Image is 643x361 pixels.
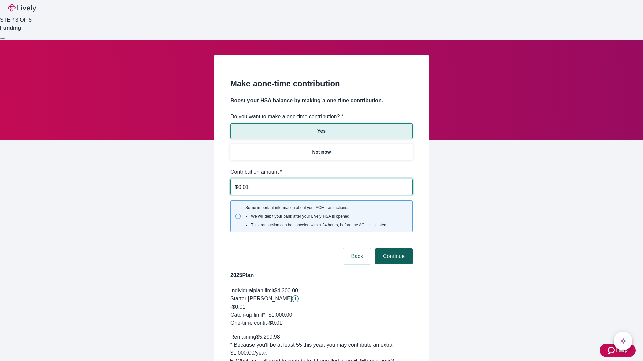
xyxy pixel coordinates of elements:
[230,123,413,139] button: Yes
[274,288,298,293] span: $4,300.00
[230,341,413,357] div: * Because you'll be at least 55 this year, you may contribute an extra $1,000.00 /year.
[251,222,387,228] li: This transaction can be canceled within 24 hours, before the ACH is initiated.
[230,113,343,121] label: Do you want to make a one-time contribution? *
[608,346,616,354] svg: Zendesk support icon
[251,213,387,219] li: We will debit your bank after your Lively HSA is opened.
[230,304,245,310] span: -$0.01
[230,271,413,279] h4: 2025 Plan
[8,4,36,12] img: Lively
[600,344,636,357] button: Zendesk support iconHelp
[230,312,265,318] span: Catch-up limit*
[292,295,299,302] button: Lively will contribute $0.01 to establish your account
[292,295,299,302] svg: Starter penny details
[230,168,282,176] label: Contribution amount
[230,78,413,90] h2: Make a one-time contribution
[614,332,632,350] button: chat
[616,346,628,354] span: Help
[312,149,331,156] p: Not now
[375,248,413,264] button: Continue
[265,312,292,318] span: + $1,000.00
[620,338,626,344] svg: Lively AI Assistant
[267,320,282,326] span: - $0.01
[230,144,413,160] button: Not now
[230,97,413,105] h4: Boost your HSA balance by making a one-time contribution.
[256,334,280,340] span: $5,299.98
[238,180,413,194] input: $0.00
[230,320,267,326] span: One-time contr.
[230,288,274,293] span: Individual plan limit
[343,248,371,264] button: Back
[235,183,238,191] p: $
[230,334,256,340] span: Remaining
[230,296,292,302] span: Starter [PERSON_NAME]
[245,205,387,228] span: Some important information about your ACH transactions:
[317,128,326,135] p: Yes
